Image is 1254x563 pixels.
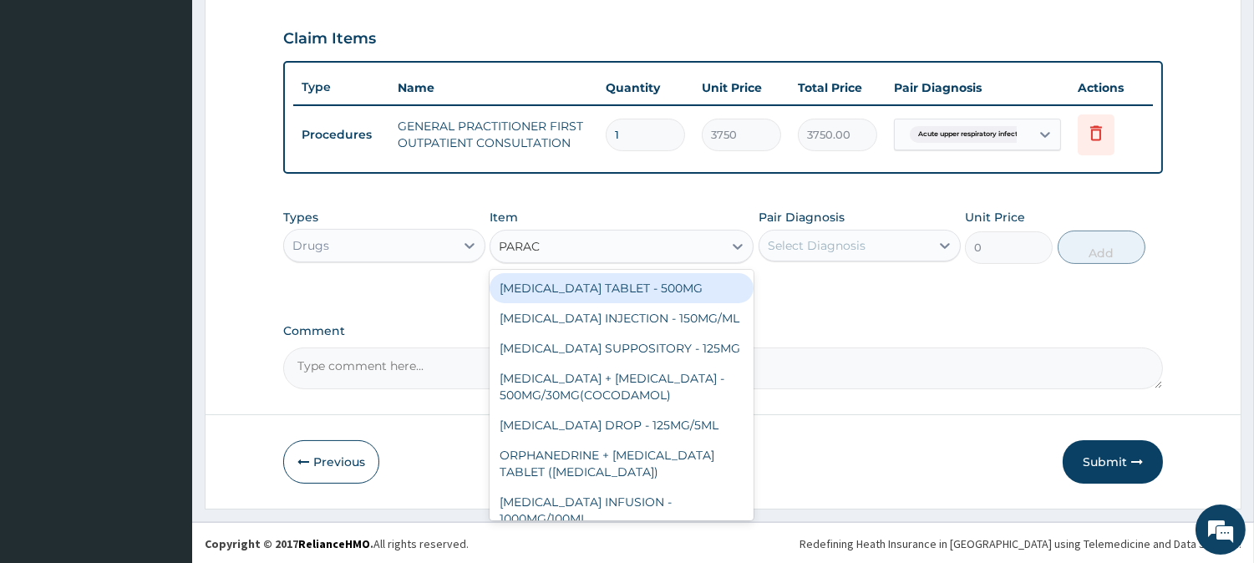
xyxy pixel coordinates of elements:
[759,209,845,226] label: Pair Diagnosis
[1069,71,1153,104] th: Actions
[490,440,754,487] div: ORPHANEDRINE + [MEDICAL_DATA] TABLET ([MEDICAL_DATA])
[768,237,866,254] div: Select Diagnosis
[298,536,370,551] a: RelianceHMO
[293,119,389,150] td: Procedures
[97,173,231,342] span: We're online!
[283,30,376,48] h3: Claim Items
[490,333,754,363] div: [MEDICAL_DATA] SUPPOSITORY - 125MG
[389,71,597,104] th: Name
[490,209,518,226] label: Item
[597,71,693,104] th: Quantity
[886,71,1069,104] th: Pair Diagnosis
[490,363,754,410] div: [MEDICAL_DATA] + [MEDICAL_DATA] - 500MG/30MG(COCODAMOL)
[490,487,754,534] div: [MEDICAL_DATA] INFUSION - 1000MG/100ML
[1058,231,1145,264] button: Add
[274,8,314,48] div: Minimize live chat window
[1063,440,1163,484] button: Submit
[8,381,318,439] textarea: Type your message and hit 'Enter'
[283,324,1163,338] label: Comment
[910,126,1031,143] span: Acute upper respiratory infect...
[490,303,754,333] div: [MEDICAL_DATA] INJECTION - 150MG/ML
[31,84,68,125] img: d_794563401_company_1708531726252_794563401
[283,210,318,225] label: Types
[490,273,754,303] div: [MEDICAL_DATA] TABLET - 500MG
[800,535,1241,552] div: Redefining Heath Insurance in [GEOGRAPHIC_DATA] using Telemedicine and Data Science!
[965,209,1025,226] label: Unit Price
[292,237,329,254] div: Drugs
[389,109,597,160] td: GENERAL PRACTITIONER FIRST OUTPATIENT CONSULTATION
[87,94,281,115] div: Chat with us now
[205,536,373,551] strong: Copyright © 2017 .
[490,410,754,440] div: [MEDICAL_DATA] DROP - 125MG/5ML
[283,440,379,484] button: Previous
[293,72,389,103] th: Type
[789,71,886,104] th: Total Price
[693,71,789,104] th: Unit Price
